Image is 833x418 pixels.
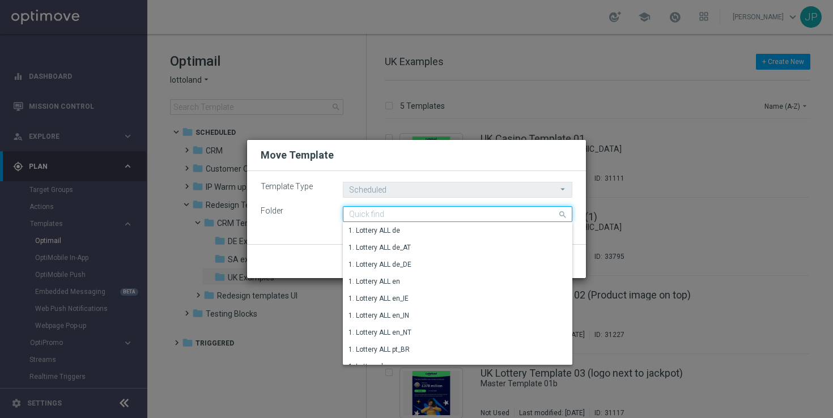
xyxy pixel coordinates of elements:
div: 1. Lottery ALL en_IE [348,293,409,304]
label: Template Type [252,182,334,191]
div: Press SPACE to select this row. [343,257,563,274]
div: Press SPACE to select this row. [343,342,563,359]
div: Press SPACE to select this row. [343,240,563,257]
div: Press SPACE to select this row. [343,308,563,325]
div: 1. Lottery de [348,361,387,372]
div: Press SPACE to select this row. [343,291,563,308]
div: 1. Lottery ALL de [348,225,400,236]
div: Press SPACE to select this row. [343,325,563,342]
div: Press SPACE to select this row. [343,359,563,376]
div: 1. Lottery ALL pt_BR [348,344,410,355]
input: Quick find [343,206,572,222]
div: Press SPACE to select this row. [343,274,563,291]
i: search [558,207,568,220]
div: 1. Lottery ALL en_IN [348,310,409,321]
h2: Move Template [261,148,334,162]
div: 1. Lottery ALL en [348,276,400,287]
div: Press SPACE to select this row. [343,223,563,240]
div: 1. Lottery ALL en_NT [348,327,411,338]
label: Folder [252,206,334,216]
div: 1. Lottery ALL de_AT [348,242,411,253]
div: 1. Lottery ALL de_DE [348,259,411,270]
i: arrow_drop_down [558,182,569,197]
